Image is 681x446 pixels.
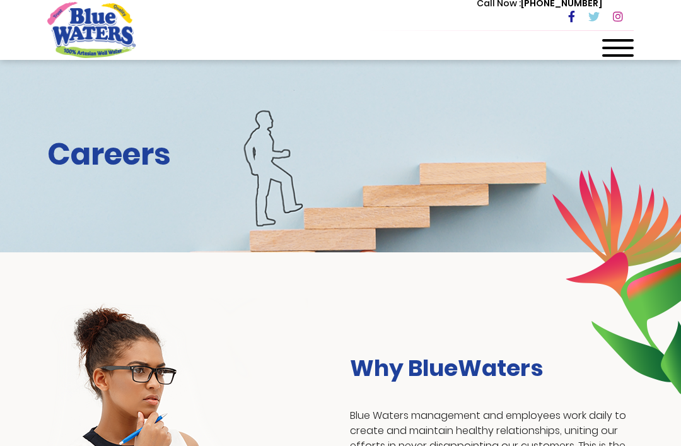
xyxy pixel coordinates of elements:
a: store logo [47,2,136,57]
h2: Careers [47,136,634,173]
img: career-intro-leaves.png [552,166,681,394]
h3: Why BlueWaters [350,355,634,382]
